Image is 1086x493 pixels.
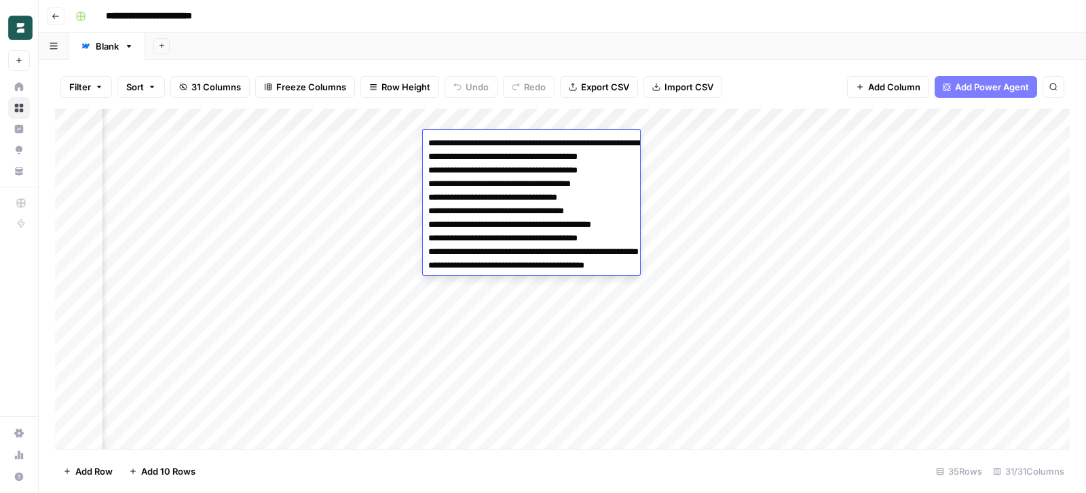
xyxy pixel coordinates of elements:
[381,80,430,94] span: Row Height
[466,80,489,94] span: Undo
[117,76,165,98] button: Sort
[8,422,30,444] a: Settings
[8,16,33,40] img: Borderless Logo
[55,460,121,482] button: Add Row
[75,464,113,478] span: Add Row
[8,118,30,140] a: Insights
[8,160,30,182] a: Your Data
[141,464,195,478] span: Add 10 Rows
[191,80,241,94] span: 31 Columns
[664,80,713,94] span: Import CSV
[170,76,250,98] button: 31 Columns
[276,80,346,94] span: Freeze Columns
[423,134,694,302] textarea: To enrich screen reader interactions, please activate Accessibility in Grammarly extension settings
[988,460,1070,482] div: 31/31 Columns
[8,466,30,488] button: Help + Support
[847,76,929,98] button: Add Column
[560,76,638,98] button: Export CSV
[643,76,722,98] button: Import CSV
[8,97,30,119] a: Browse
[126,80,144,94] span: Sort
[8,139,30,161] a: Opportunities
[121,460,204,482] button: Add 10 Rows
[581,80,629,94] span: Export CSV
[445,76,498,98] button: Undo
[931,460,988,482] div: 35 Rows
[96,39,119,53] div: Blank
[8,11,30,45] button: Workspace: Borderless
[524,80,546,94] span: Redo
[935,76,1037,98] button: Add Power Agent
[69,33,145,60] a: Blank
[955,80,1029,94] span: Add Power Agent
[8,444,30,466] a: Usage
[69,80,91,94] span: Filter
[8,76,30,98] a: Home
[60,76,112,98] button: Filter
[360,76,439,98] button: Row Height
[503,76,555,98] button: Redo
[255,76,355,98] button: Freeze Columns
[868,80,920,94] span: Add Column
